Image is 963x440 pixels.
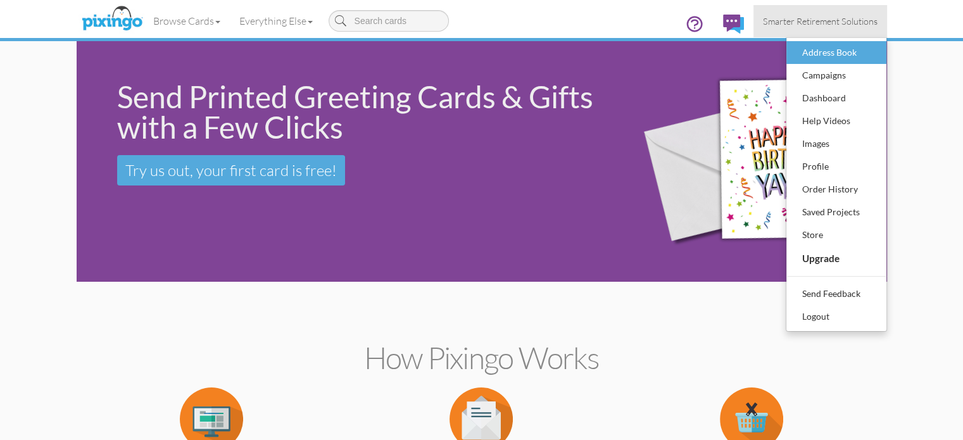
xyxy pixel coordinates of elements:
a: Address Book [786,41,886,64]
div: Store [799,225,874,244]
div: Saved Projects [799,203,874,222]
div: Campaigns [799,66,874,85]
div: Dashboard [799,89,874,108]
a: Images [786,132,886,155]
div: Send Printed Greeting Cards & Gifts with a Few Clicks [117,82,607,142]
a: Smarter Retirement Solutions [753,5,887,37]
div: Address Book [799,43,874,62]
a: Try us out, your first card is free! [117,155,345,185]
a: Dashboard [786,87,886,110]
a: Browse Cards [144,5,230,37]
a: Order History [786,178,886,201]
a: Send Feedback [786,282,886,305]
a: Saved Projects [786,201,886,223]
img: pixingo logo [79,3,146,35]
span: Smarter Retirement Solutions [763,16,878,27]
a: Profile [786,155,886,178]
a: Store [786,223,886,246]
div: Logout [799,307,874,326]
a: Help Videos [786,110,886,132]
div: Images [799,134,874,153]
a: Upgrade [786,246,886,270]
img: comments.svg [723,15,744,34]
input: Search cards [329,10,449,32]
div: Help Videos [799,111,874,130]
div: Profile [799,157,874,176]
div: Send Feedback [799,284,874,303]
span: Try us out, your first card is free! [125,161,337,180]
div: Upgrade [799,248,874,268]
h2: How Pixingo works [99,341,865,375]
img: 942c5090-71ba-4bfc-9a92-ca782dcda692.png [624,44,883,279]
div: Order History [799,180,874,199]
a: Campaigns [786,64,886,87]
a: Logout [786,305,886,328]
a: Everything Else [230,5,322,37]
